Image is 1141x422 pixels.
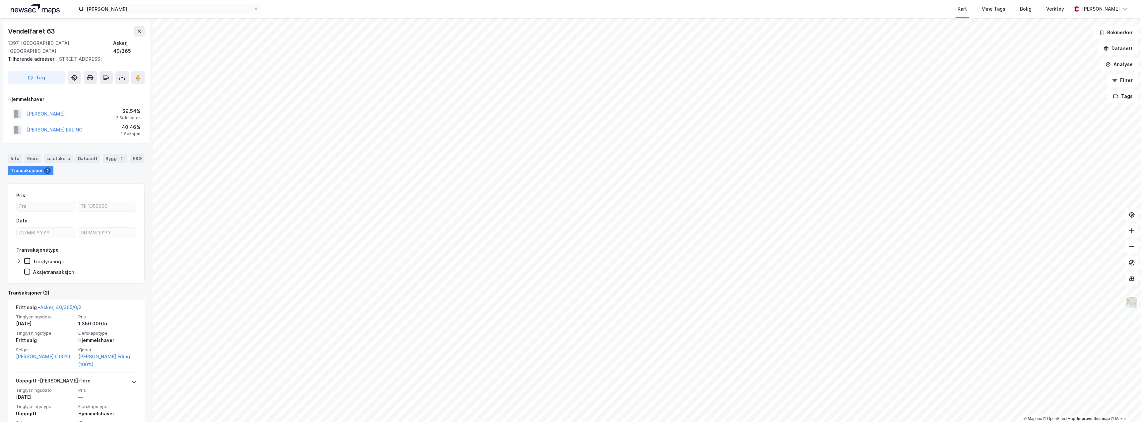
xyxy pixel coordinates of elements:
[78,320,137,328] div: 1 350 000 kr
[17,201,75,211] input: Fra
[78,393,137,401] div: —
[44,154,73,163] div: Leietakere
[16,217,28,225] div: Dato
[16,347,74,353] span: Selger
[8,26,56,37] div: Vendelfaret 63
[33,258,66,265] div: Tinglysninger
[981,5,1005,13] div: Mine Tags
[113,39,145,55] div: Asker, 40/365
[25,154,41,163] div: Eiere
[1082,5,1120,13] div: [PERSON_NAME]
[84,4,253,14] input: Søk på adresse, matrikkel, gårdeiere, leietakere eller personer
[40,304,82,310] a: Asker, 40/365/0/2
[78,228,136,238] input: DD.MM.YYYY
[8,166,53,175] div: Transaksjoner
[1077,416,1110,421] a: Improve this map
[78,201,136,211] input: Til 1350000
[16,387,74,393] span: Tinglysningsdato
[16,246,59,254] div: Transaksjonstype
[1046,5,1064,13] div: Verktøy
[78,336,137,344] div: Hjemmelshaver
[16,404,74,409] span: Tinglysningstype
[8,39,113,55] div: 1397, [GEOGRAPHIC_DATA], [GEOGRAPHIC_DATA]
[16,336,74,344] div: Fritt salg
[33,269,74,275] div: Aksjetransaksjon
[16,303,82,314] div: Fritt salg -
[78,347,137,353] span: Kjøper
[8,71,65,84] button: Tag
[78,404,137,409] span: Eierskapstype
[11,4,60,14] img: logo.a4113a55bc3d86da70a041830d287a7e.svg
[1108,390,1141,422] div: Kontrollprogram for chat
[118,155,125,162] div: 2
[1108,390,1141,422] iframe: Chat Widget
[121,123,140,131] div: 40.46%
[78,353,137,369] a: [PERSON_NAME] Erling (100%)
[8,56,57,62] span: Tilhørende adresser:
[8,154,22,163] div: Info
[116,115,140,121] div: 2 Seksjoner
[78,330,137,336] span: Eierskapstype
[1024,416,1042,421] a: Mapbox
[116,107,140,115] div: 59.54%
[1094,26,1138,39] button: Bokmerker
[75,154,100,163] div: Datasett
[1125,296,1138,309] img: Z
[16,410,74,418] div: Uoppgitt
[1043,416,1075,421] a: OpenStreetMap
[121,131,140,136] div: 1 Seksjon
[16,393,74,401] div: [DATE]
[1107,74,1138,87] button: Filter
[1107,90,1138,103] button: Tags
[130,154,144,163] div: ESG
[17,228,75,238] input: DD.MM.YYYY
[16,192,25,200] div: Pris
[78,387,137,393] span: Pris
[8,55,139,63] div: [STREET_ADDRESS]
[958,5,967,13] div: Kart
[1020,5,1032,13] div: Bolig
[8,289,145,297] div: Transaksjoner (2)
[16,353,74,361] a: [PERSON_NAME] (100%)
[103,154,127,163] div: Bygg
[16,377,91,387] div: Uoppgitt - [PERSON_NAME] flere
[8,95,144,103] div: Hjemmelshaver
[1100,58,1138,71] button: Analyse
[16,314,74,320] span: Tinglysningsdato
[78,314,137,320] span: Pris
[78,410,137,418] div: Hjemmelshaver
[16,320,74,328] div: [DATE]
[1098,42,1138,55] button: Datasett
[44,167,51,174] div: 2
[16,330,74,336] span: Tinglysningstype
